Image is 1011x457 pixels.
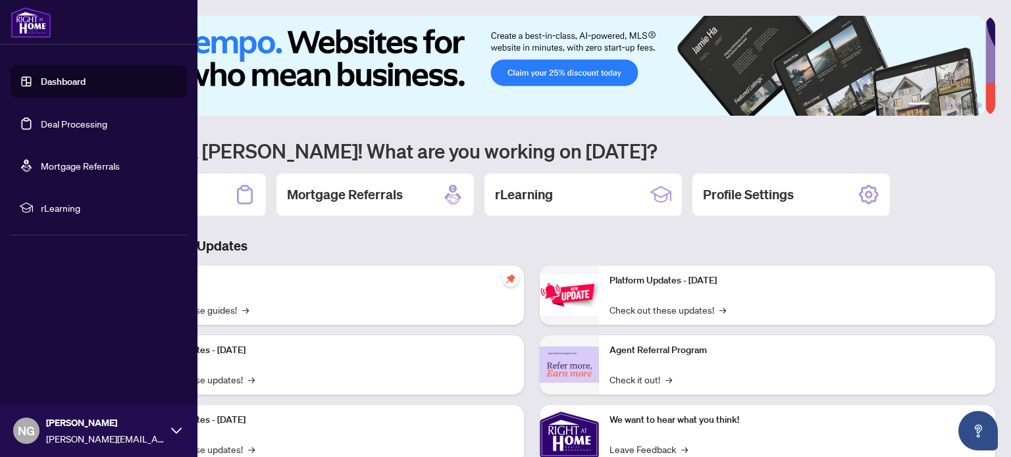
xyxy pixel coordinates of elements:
[138,413,513,427] p: Platform Updates - [DATE]
[287,185,403,204] h2: Mortgage Referrals
[977,103,982,108] button: 6
[11,7,51,38] img: logo
[609,442,688,456] a: Leave Feedback→
[68,138,995,163] h1: Welcome back [PERSON_NAME]! What are you working on [DATE]?
[138,343,513,358] p: Platform Updates - [DATE]
[681,442,688,456] span: →
[609,372,672,387] a: Check it out!→
[503,271,519,287] span: pushpin
[703,185,794,204] h2: Profile Settings
[935,103,940,108] button: 2
[242,302,249,317] span: →
[18,421,35,440] span: NG
[41,201,178,215] span: rLearning
[945,103,950,108] button: 3
[609,343,985,358] p: Agent Referral Program
[248,372,255,387] span: →
[46,416,165,430] span: [PERSON_NAME]
[46,431,165,446] span: [PERSON_NAME][EMAIL_ADDRESS][PERSON_NAME][DOMAIN_NAME]
[41,160,120,172] a: Mortgage Referrals
[68,237,995,255] h3: Brokerage & Industry Updates
[540,347,599,383] img: Agent Referral Program
[908,103,929,108] button: 1
[966,103,972,108] button: 5
[609,302,726,317] a: Check out these updates!→
[719,302,726,317] span: →
[248,442,255,456] span: →
[609,413,985,427] p: We want to hear what you think!
[958,411,998,450] button: Open asap
[41,118,107,130] a: Deal Processing
[665,372,672,387] span: →
[495,185,553,204] h2: rLearning
[138,274,513,288] p: Self-Help
[956,103,961,108] button: 4
[68,16,985,116] img: Slide 0
[540,274,599,316] img: Platform Updates - June 23, 2025
[41,76,86,87] a: Dashboard
[609,274,985,288] p: Platform Updates - [DATE]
